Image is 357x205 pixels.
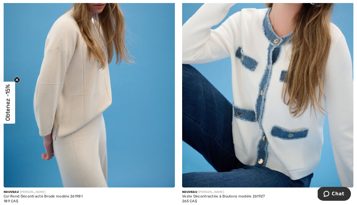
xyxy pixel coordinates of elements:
[4,190,175,194] div: [PERSON_NAME]
[182,199,197,203] span: 265 CA$
[4,84,11,121] span: Obtenez -15%
[182,194,353,199] div: Veste Décontractée à Boutons modèle 261927
[4,194,175,199] div: Col Rond Décontracté Brodé modèle 261981
[182,190,197,194] span: Nouveau
[14,77,20,83] button: Close teaser
[182,190,353,194] div: [PERSON_NAME]
[4,190,19,194] span: Nouveau
[318,187,351,202] iframe: Ouvre un widget dans lequel vous pouvez chatter avec l’un de nos agents
[4,199,18,203] span: 189 CA$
